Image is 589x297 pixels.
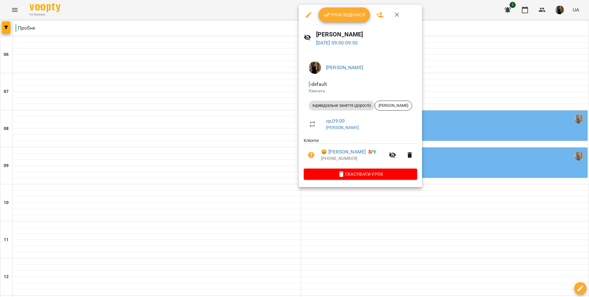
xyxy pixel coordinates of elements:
div: [PERSON_NAME] [375,101,412,111]
span: Індивідуальне заняття (дорослі) [309,103,375,108]
span: [PERSON_NAME] [375,103,412,108]
a: [DATE] 09:00-09:50 [316,40,358,46]
h6: [PERSON_NAME] [316,30,417,39]
button: Скасувати Урок [304,169,417,180]
b: / [368,149,376,155]
button: Урок відбувся [319,7,370,22]
a: [PERSON_NAME] [326,65,363,70]
span: 9 [373,149,376,155]
span: 3 [368,149,371,155]
ul: Клієнти [304,137,417,168]
span: Скасувати Урок [309,170,412,178]
p: Кімната [309,88,412,94]
a: 😀 [PERSON_NAME] [321,148,366,156]
img: 283d04c281e4d03bc9b10f0e1c453e6b.jpg [309,61,321,74]
span: Урок відбувся [323,11,365,19]
a: [PERSON_NAME] [326,125,359,130]
button: Візит ще не сплачено. Додати оплату? [304,148,319,162]
p: [PHONE_NUMBER] [321,156,385,162]
span: - default [309,81,328,87]
a: ср , 09:00 [326,118,345,124]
